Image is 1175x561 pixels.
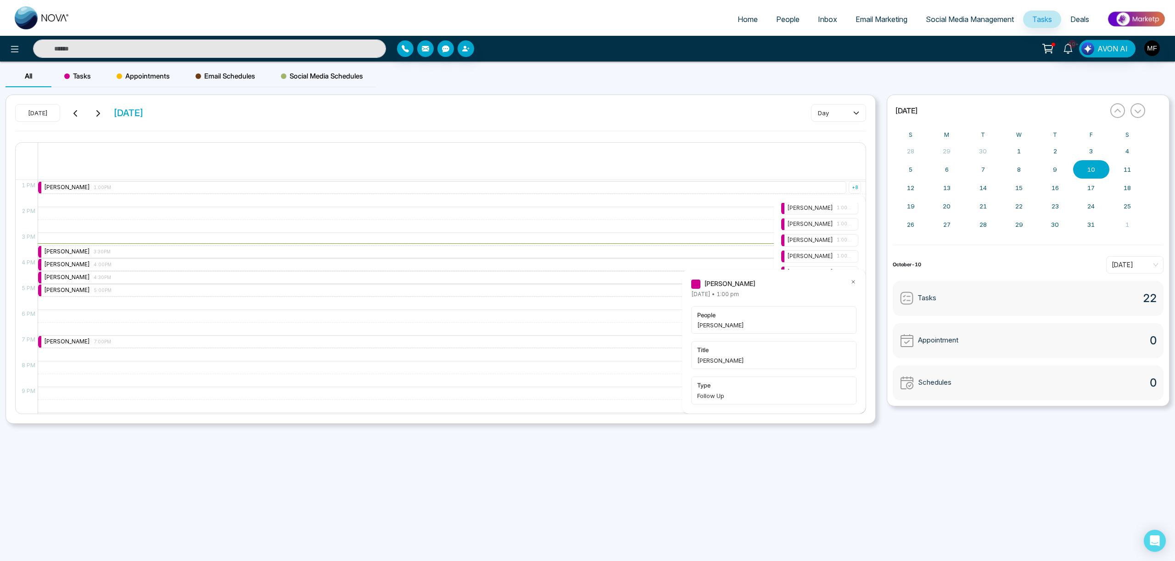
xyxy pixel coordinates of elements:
[704,279,755,289] span: [PERSON_NAME]
[44,247,111,256] div: [PERSON_NAME]
[64,71,91,82] span: Tasks
[837,236,852,244] span: 1:00PM
[94,185,111,190] span: 1:00PM
[1068,40,1076,48] span: 10+
[856,15,907,24] span: Email Marketing
[787,220,852,229] div: [PERSON_NAME]
[44,260,112,269] div: [PERSON_NAME]
[94,262,112,267] span: 4:00PM
[19,233,38,240] span: 3 PM
[837,269,852,276] span: 1:00PM
[893,261,921,268] strong: October-10
[917,11,1023,28] a: Social Media Management
[1144,530,1166,552] div: Open Intercom Messenger
[965,160,1001,179] button: October 7, 2025
[691,291,739,297] span: [DATE] • 1:00 pm
[25,72,32,80] span: All
[907,202,915,210] abbr: October 19, 2025
[1037,142,1074,160] button: October 2, 2025
[697,391,850,400] span: Follow Up
[1144,40,1160,56] img: User Avatar
[1051,221,1059,228] abbr: October 30, 2025
[893,106,1105,115] button: [DATE]
[1057,40,1079,56] a: 10+
[945,166,949,173] abbr: October 6, 2025
[943,147,951,155] abbr: September 29, 2025
[907,147,914,155] abbr: September 28, 2025
[19,285,38,292] span: 5 PM
[895,106,918,115] span: [DATE]
[1125,147,1129,155] abbr: October 4, 2025
[776,15,800,24] span: People
[1015,221,1023,228] abbr: October 29, 2025
[1143,290,1157,307] span: 22
[929,142,965,160] button: September 29, 2025
[1037,160,1074,179] button: October 9, 2025
[1053,131,1057,138] abbr: Thursday
[818,15,837,24] span: Inbox
[1087,184,1095,191] abbr: October 17, 2025
[1109,215,1146,234] button: November 1, 2025
[38,271,861,284] div: [PERSON_NAME] 4:30PM+3
[38,258,861,271] div: [PERSON_NAME] 4:00PM+1
[944,131,949,138] abbr: Monday
[979,221,987,228] abbr: October 28, 2025
[19,362,38,369] span: 8 PM
[1015,184,1023,191] abbr: October 15, 2025
[38,246,861,258] div: [PERSON_NAME] 3:30PM
[849,181,861,194] div: + 8
[1073,197,1109,215] button: October 24, 2025
[15,104,60,122] button: [DATE]
[1150,332,1157,349] span: 0
[1089,147,1093,155] abbr: October 3, 2025
[94,249,111,254] span: 3:30PM
[697,310,850,320] span: people
[787,204,852,213] div: [PERSON_NAME]
[1052,184,1059,191] abbr: October 16, 2025
[697,356,850,365] span: [PERSON_NAME]
[1079,40,1136,57] button: AVON AI
[893,179,929,197] button: October 12, 2025
[1090,131,1093,138] abbr: Friday
[900,333,914,348] img: Appointment
[1097,43,1128,54] span: AVON AI
[837,252,852,260] span: 1:00PM
[1103,9,1169,29] img: Market-place.gif
[94,275,111,280] span: 4:30PM
[900,291,914,305] img: Tasks
[1001,142,1037,160] button: October 1, 2025
[44,183,111,192] div: [PERSON_NAME]
[1124,202,1131,210] abbr: October 25, 2025
[767,11,809,28] a: People
[943,221,951,228] abbr: October 27, 2025
[1087,202,1095,210] abbr: October 24, 2025
[1001,197,1037,215] button: October 22, 2025
[738,15,758,24] span: Home
[918,335,958,346] span: Appointment
[1037,215,1074,234] button: October 30, 2025
[1053,147,1057,155] abbr: October 2, 2025
[837,204,852,212] span: 1:00PM
[1023,11,1061,28] a: Tasks
[1124,166,1131,173] abbr: October 11, 2025
[846,11,917,28] a: Email Marketing
[787,252,852,261] div: [PERSON_NAME]
[1150,375,1157,391] span: 0
[44,273,111,282] div: [PERSON_NAME]
[900,376,914,390] img: Schedules
[19,310,38,317] span: 6 PM
[728,11,767,28] a: Home
[811,104,866,122] button: day
[1001,179,1037,197] button: October 15, 2025
[94,288,112,292] span: 5:00PM
[1125,221,1129,228] abbr: November 1, 2025
[981,131,985,138] abbr: Tuesday
[20,208,38,214] span: 2 PM
[1016,131,1022,138] abbr: Wednesday
[1061,11,1098,28] a: Deals
[979,147,987,155] abbr: September 30, 2025
[44,337,111,346] div: [PERSON_NAME]
[907,184,914,191] abbr: October 12, 2025
[965,142,1001,160] button: September 30, 2025
[979,202,987,210] abbr: October 21, 2025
